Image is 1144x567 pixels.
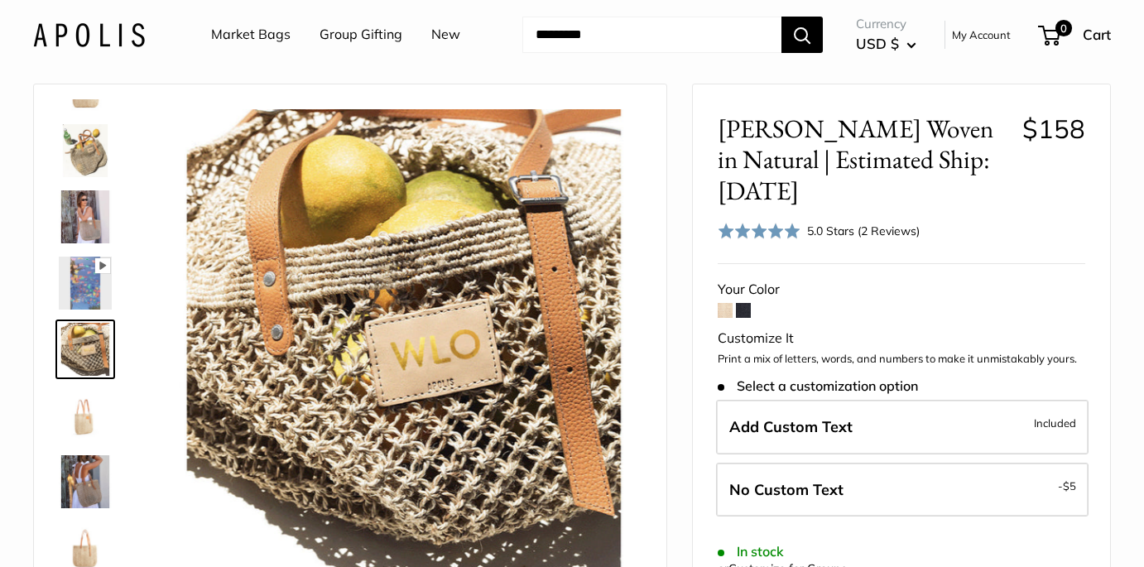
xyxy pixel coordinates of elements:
div: Your Color [718,277,1085,302]
span: Currency [856,12,916,36]
label: Add Custom Text [716,400,1089,454]
button: Search [781,17,823,53]
button: USD $ [856,31,916,57]
a: Mercado Woven in Natural | Estimated Ship: Oct. 19th [55,320,115,379]
a: Group Gifting [320,22,402,47]
img: Mercado Woven in Natural | Estimated Ship: Oct. 19th [59,257,112,310]
img: Mercado Woven in Natural | Estimated Ship: Oct. 19th [59,323,112,376]
p: Print a mix of letters, words, and numbers to make it unmistakably yours. [718,351,1085,368]
a: 0 Cart [1040,22,1111,48]
span: Cart [1083,26,1111,43]
label: Leave Blank [716,463,1089,517]
span: USD $ [856,35,899,52]
a: Market Bags [211,22,291,47]
span: Included [1034,413,1076,433]
img: Mercado Woven in Natural | Estimated Ship: Oct. 19th [59,389,112,442]
a: New [431,22,460,47]
a: Mercado Woven in Natural | Estimated Ship: Oct. 19th [55,253,115,313]
div: 5.0 Stars (2 Reviews) [807,222,920,240]
span: $158 [1022,113,1085,145]
a: Mercado Woven in Natural | Estimated Ship: Oct. 19th [55,187,115,247]
span: Select a customization option [718,378,917,394]
a: Mercado Woven in Natural | Estimated Ship: Oct. 19th [55,452,115,512]
span: - [1058,476,1076,496]
a: Mercado Woven in Natural | Estimated Ship: Oct. 19th [55,121,115,180]
img: Apolis [33,22,145,46]
span: No Custom Text [729,480,844,499]
span: In stock [718,544,783,560]
img: Mercado Woven in Natural | Estimated Ship: Oct. 19th [59,455,112,508]
div: Customize It [718,326,1085,351]
div: 5.0 Stars (2 Reviews) [718,219,920,243]
input: Search... [522,17,781,53]
span: [PERSON_NAME] Woven in Natural | Estimated Ship: [DATE] [718,113,1009,206]
img: Mercado Woven in Natural | Estimated Ship: Oct. 19th [59,124,112,177]
a: Mercado Woven in Natural | Estimated Ship: Oct. 19th [55,386,115,445]
span: $5 [1063,479,1076,493]
span: Add Custom Text [729,417,853,436]
span: 0 [1055,20,1072,36]
img: Mercado Woven in Natural | Estimated Ship: Oct. 19th [59,190,112,243]
a: My Account [952,25,1011,45]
